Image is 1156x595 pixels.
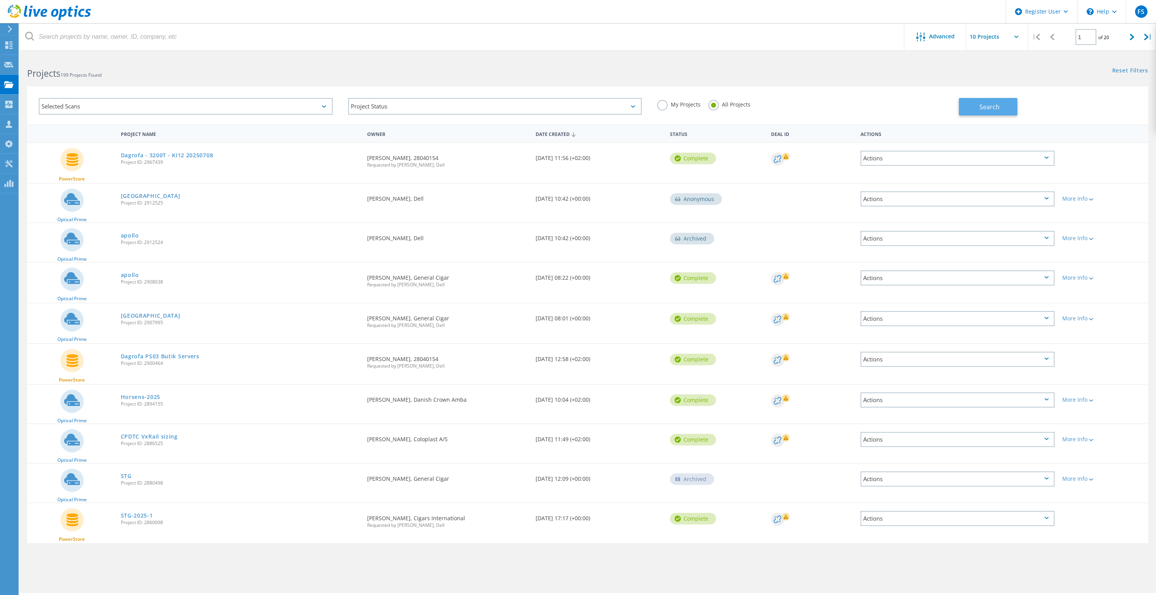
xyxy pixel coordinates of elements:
div: [DATE] 11:49 (+02:00) [532,424,666,450]
span: Project ID: 2894155 [121,402,360,406]
div: [PERSON_NAME], General Cigar [363,303,531,335]
div: More Info [1062,316,1144,321]
a: [GEOGRAPHIC_DATA] [121,313,180,318]
label: My Projects [657,100,701,107]
span: Project ID: 2908038 [121,280,360,284]
span: Requested by [PERSON_NAME], Dell [367,364,527,368]
span: Project ID: 2912525 [121,201,360,205]
div: [PERSON_NAME], General Cigar [363,263,531,295]
div: Anonymous [670,193,722,205]
div: Actions [861,191,1055,206]
div: [DATE] 12:58 (+02:00) [532,344,666,370]
a: Dagrofa PS03 Butik Servers [121,354,199,359]
div: More Info [1062,397,1144,402]
span: Requested by [PERSON_NAME], Dell [367,163,527,167]
span: Advanced [929,34,955,39]
div: Actions [861,270,1055,285]
div: [DATE] 11:56 (+02:00) [532,143,666,169]
label: All Projects [708,100,751,107]
a: CPDTC VxRail sizing [121,434,178,439]
svg: \n [1087,8,1094,15]
div: Actions [861,511,1055,526]
span: Optical Prime [57,418,87,423]
div: Archived [670,233,714,244]
div: [DATE] 10:42 (+00:00) [532,223,666,249]
div: [PERSON_NAME], Coloplast A/S [363,424,531,450]
div: [DATE] 17:17 (+00:00) [532,503,666,529]
span: Project ID: 2860098 [121,520,360,525]
div: Actions [861,231,1055,246]
span: Optical Prime [57,337,87,342]
div: Actions [857,126,1058,141]
div: Archived [670,473,714,485]
span: PowerStore [59,378,85,382]
div: More Info [1062,236,1144,241]
div: Status [666,126,767,141]
div: [PERSON_NAME], Danish Crown Amba [363,385,531,410]
button: Search [959,98,1017,115]
div: Complete [670,394,716,406]
span: Optical Prime [57,458,87,463]
div: [PERSON_NAME], Dell [363,184,531,209]
div: Deal Id [767,126,857,141]
div: More Info [1062,476,1144,482]
div: More Info [1062,196,1144,201]
div: More Info [1062,437,1144,442]
div: Selected Scans [39,98,333,115]
span: PowerStore [59,537,85,542]
div: Complete [670,272,716,284]
input: Search projects by name, owner, ID, company, etc [19,23,905,50]
span: of 20 [1098,34,1109,41]
span: Optical Prime [57,497,87,502]
div: Complete [670,354,716,365]
span: Requested by [PERSON_NAME], Dell [367,323,527,328]
div: Actions [861,392,1055,408]
a: apollo [121,233,139,238]
div: Project Status [348,98,642,115]
div: Complete [670,434,716,445]
div: Complete [670,313,716,325]
div: | [1140,23,1156,51]
div: Owner [363,126,531,141]
div: | [1028,23,1044,51]
span: Project ID: 2912524 [121,240,360,245]
span: 199 Projects Found [60,72,101,78]
a: apollo [121,272,139,278]
a: Dagrofa - 3200T - KI12 20250708 [121,153,213,158]
div: [DATE] 08:01 (+00:00) [532,303,666,329]
div: Actions [861,311,1055,326]
span: Optical Prime [57,217,87,222]
div: [DATE] 12:09 (+00:00) [532,464,666,489]
div: [PERSON_NAME], General Cigar [363,464,531,489]
div: Actions [861,352,1055,367]
span: Search [979,103,1000,111]
a: Horsens-2025 [121,394,160,400]
div: [PERSON_NAME], Cigars International [363,503,531,535]
div: Complete [670,513,716,524]
span: Project ID: 2886525 [121,441,360,446]
span: Project ID: 2900464 [121,361,360,366]
span: Requested by [PERSON_NAME], Dell [367,282,527,287]
span: FS [1137,9,1144,15]
span: Project ID: 2907995 [121,320,360,325]
div: More Info [1062,275,1144,280]
div: [PERSON_NAME], 28040154 [363,344,531,376]
div: Date Created [532,126,666,141]
a: Reset Filters [1112,68,1148,74]
span: PowerStore [59,177,85,181]
span: Requested by [PERSON_NAME], Dell [367,523,527,528]
span: Optical Prime [57,296,87,301]
span: Project ID: 2967439 [121,160,360,165]
div: Complete [670,153,716,164]
div: [DATE] 08:22 (+00:00) [532,263,666,288]
a: [GEOGRAPHIC_DATA] [121,193,180,199]
div: Actions [861,432,1055,447]
span: Optical Prime [57,257,87,261]
div: Actions [861,471,1055,487]
a: STG-2025-1 [121,513,153,518]
div: [PERSON_NAME], Dell [363,223,531,249]
a: Live Optics Dashboard [8,16,91,22]
div: [DATE] 10:42 (+00:00) [532,184,666,209]
b: Projects [27,67,60,79]
div: Project Name [117,126,364,141]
